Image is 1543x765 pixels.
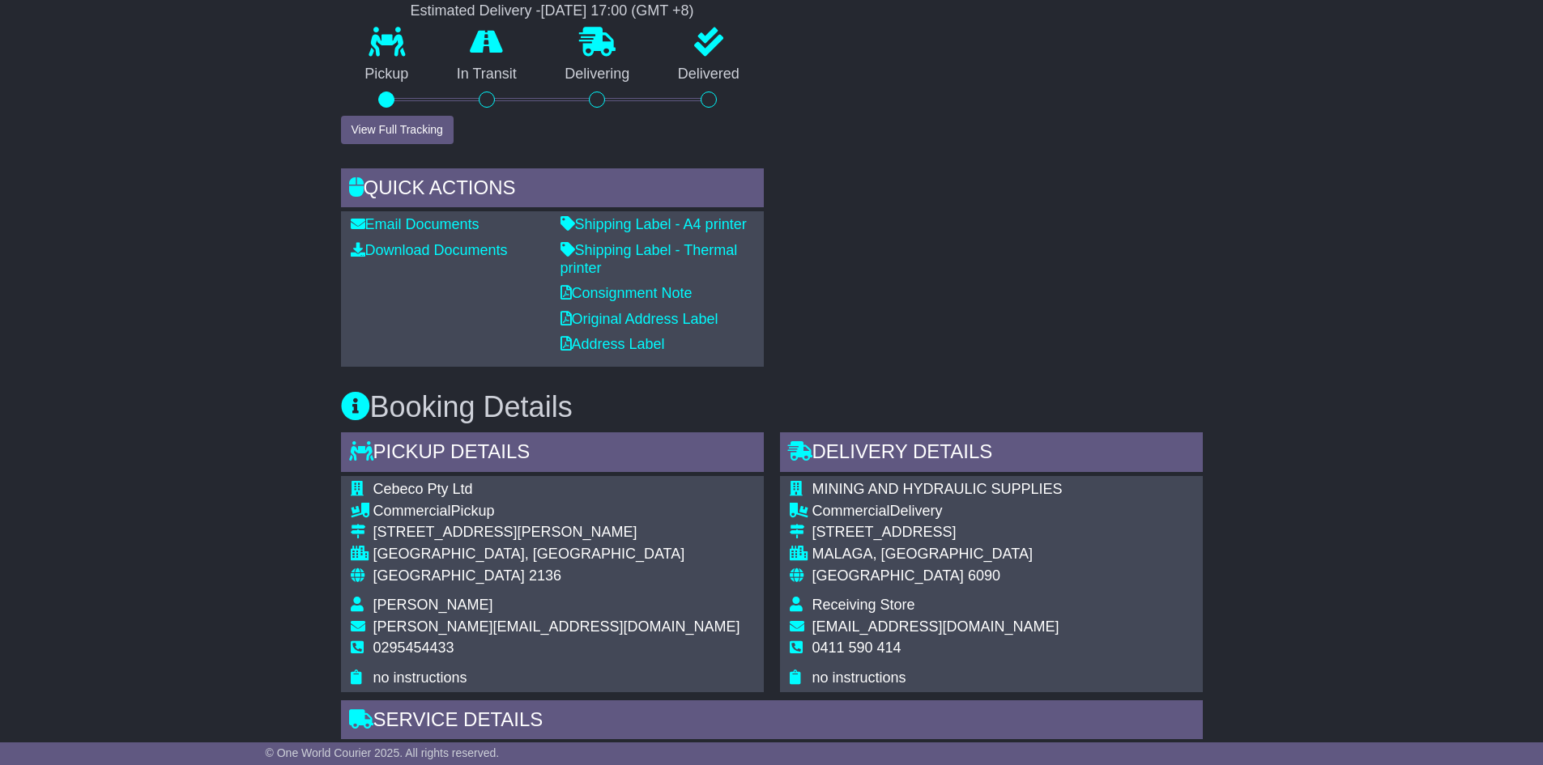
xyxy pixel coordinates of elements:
[341,116,454,144] button: View Full Tracking
[373,481,473,497] span: Cebeco Pty Ltd
[812,597,915,613] span: Receiving Store
[373,597,493,613] span: [PERSON_NAME]
[373,524,740,542] div: [STREET_ADDRESS][PERSON_NAME]
[341,432,764,476] div: Pickup Details
[780,432,1203,476] div: Delivery Details
[373,546,740,563] div: [GEOGRAPHIC_DATA], [GEOGRAPHIC_DATA]
[341,391,1203,423] h3: Booking Details
[561,216,747,232] a: Shipping Label - A4 printer
[812,618,1059,635] span: [EMAIL_ADDRESS][DOMAIN_NAME]
[561,285,693,301] a: Consignment Note
[541,66,654,83] p: Delivering
[266,746,500,759] span: © One World Courier 2025. All rights reserved.
[351,216,480,232] a: Email Documents
[812,481,1063,497] span: MINING AND HYDRAULIC SUPPLIES
[373,503,740,521] div: Pickup
[654,66,764,83] p: Delivered
[812,503,1063,521] div: Delivery
[561,311,718,327] a: Original Address Label
[812,503,890,519] span: Commercial
[561,336,665,352] a: Address Label
[529,567,561,584] span: 2136
[341,2,764,20] div: Estimated Delivery -
[812,524,1063,542] div: [STREET_ADDRESS]
[373,640,454,656] span: 0295454433
[812,546,1063,563] div: MALAGA, [GEOGRAPHIC_DATA]
[351,242,508,258] a: Download Documents
[561,242,738,276] a: Shipping Label - Thermal printer
[812,640,902,656] span: 0411 590 414
[812,669,906,686] span: no instructions
[541,2,694,20] div: [DATE] 17:00 (GMT +8)
[812,567,964,584] span: [GEOGRAPHIC_DATA]
[341,66,433,83] p: Pickup
[373,669,467,686] span: no instructions
[433,66,541,83] p: In Transit
[373,503,451,519] span: Commercial
[373,567,525,584] span: [GEOGRAPHIC_DATA]
[341,700,1203,744] div: Service Details
[373,618,740,635] span: [PERSON_NAME][EMAIL_ADDRESS][DOMAIN_NAME]
[968,567,1000,584] span: 6090
[341,168,764,212] div: Quick Actions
